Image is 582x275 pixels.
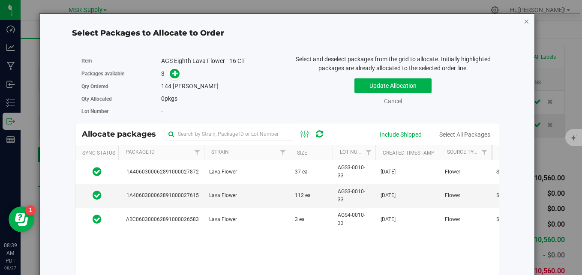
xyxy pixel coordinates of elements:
span: SBL3-0010-33 [496,191,528,200]
span: AGS4-0010-33 [338,211,370,227]
span: Select and deselect packages from the grid to allocate. Initially highlighted packages are alread... [296,56,491,72]
span: 3 ea [295,215,305,224]
span: Lava Flower [209,168,237,176]
span: 37 ea [295,168,308,176]
div: Select Packages to Allocate to Order [72,27,502,39]
span: In Sync [93,213,102,225]
span: Lava Flower [209,191,237,200]
span: In Sync [93,189,102,201]
span: [DATE] [381,191,396,200]
span: AGS3-0010-33 [338,164,370,180]
div: Include Shipped [380,130,422,139]
div: AGS Eighth Lava Flower - 16 CT [161,57,281,66]
span: pkgs [161,95,177,102]
span: ABC060300062891000026583 [123,215,199,224]
a: Filter [477,145,491,160]
span: 1A4060300062891000027615 [123,191,199,200]
span: AGS3-0010-33 [338,188,370,204]
a: Cancel [384,98,402,105]
a: Select All Packages [439,131,490,138]
label: Item [81,57,161,65]
a: Filter [190,145,204,160]
iframe: Resource center unread badge [25,205,36,215]
input: Search by Strain, Package ID or Lot Number [165,128,293,140]
a: Package Id [126,149,155,155]
span: 1A4060300062891000027872 [123,168,199,176]
iframe: Resource center [9,206,34,232]
span: In Sync [93,166,102,178]
span: SBL3-0010-33 [496,168,528,176]
label: Qty Allocated [81,95,161,103]
a: Lot Number [340,149,371,155]
a: Source Type [447,149,480,155]
a: Created Timestamp [383,150,435,156]
label: Lot Number [81,108,161,115]
label: Qty Ordered [81,83,161,90]
span: Flower [445,191,460,200]
span: - [161,108,163,114]
span: [DATE] [381,215,396,224]
a: Filter [276,145,290,160]
span: 0 [161,95,165,102]
span: [DATE] [381,168,396,176]
a: Size [297,150,307,156]
label: Packages available [81,70,161,78]
span: 112 ea [295,191,311,200]
span: Flower [445,215,460,224]
span: SBL4-0010-33 [496,215,528,224]
a: Sync Status [82,150,115,156]
span: 144 [161,83,171,90]
span: Lava Flower [209,215,237,224]
a: Filter [361,145,375,160]
a: Strain [211,149,229,155]
span: Allocate packages [82,129,165,139]
span: [PERSON_NAME] [173,83,219,90]
span: Flower [445,168,460,176]
span: 3 [161,70,165,77]
button: Update Allocation [354,78,432,93]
